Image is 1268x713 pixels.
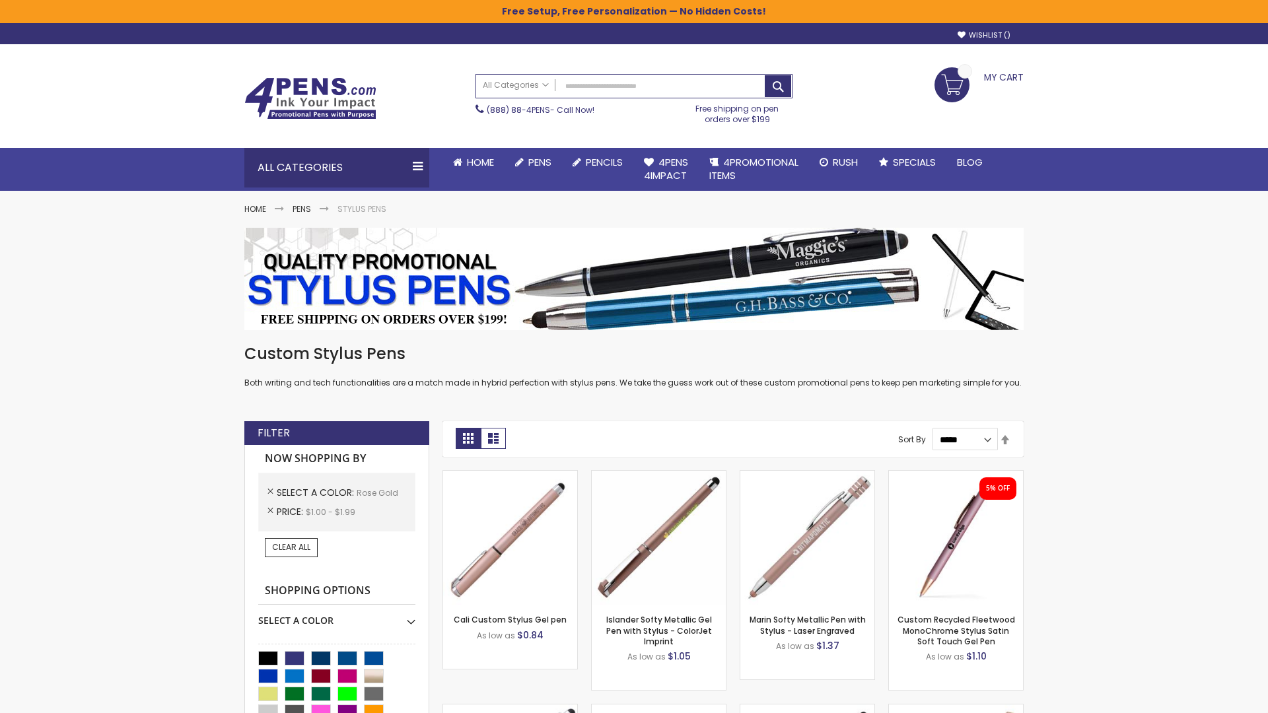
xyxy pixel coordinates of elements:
[898,434,926,445] label: Sort By
[562,148,633,177] a: Pencils
[644,155,688,182] span: 4Pens 4impact
[740,471,874,605] img: Marin Softy Metallic Pen with Stylus - Laser Engraved-Rose Gold
[528,155,551,169] span: Pens
[668,650,691,663] span: $1.05
[750,614,866,636] a: Marin Softy Metallic Pen with Stylus - Laser Engraved
[442,148,505,177] a: Home
[467,155,494,169] span: Home
[487,104,550,116] a: (888) 88-4PENS
[483,80,549,90] span: All Categories
[454,614,567,625] a: Cali Custom Stylus Gel pen
[357,487,398,498] span: Rose Gold
[926,651,964,662] span: As low as
[443,471,577,605] img: Cali Custom Stylus Gel pen-Rose Gold
[682,98,793,125] div: Free shipping on pen orders over $199
[889,471,1023,605] img: Custom Recycled Fleetwood MonoChrome Stylus Satin Soft Touch Gel Pen-Rose Gold
[258,577,415,605] strong: Shopping Options
[709,155,798,182] span: 4PROMOTIONAL ITEMS
[277,505,306,518] span: Price
[776,640,814,652] span: As low as
[957,155,983,169] span: Blog
[586,155,623,169] span: Pencils
[809,148,868,177] a: Rush
[816,639,839,652] span: $1.37
[699,148,809,191] a: 4PROMOTIONALITEMS
[893,155,936,169] span: Specials
[456,428,481,449] strong: Grid
[337,203,386,215] strong: Stylus Pens
[258,445,415,473] strong: Now Shopping by
[487,104,594,116] span: - Call Now!
[946,148,993,177] a: Blog
[606,614,712,646] a: Islander Softy Metallic Gel Pen with Stylus - ColorJet Imprint
[740,470,874,481] a: Marin Softy Metallic Pen with Stylus - Laser Engraved-Rose Gold
[868,148,946,177] a: Specials
[293,203,311,215] a: Pens
[244,343,1024,364] h1: Custom Stylus Pens
[592,470,726,481] a: Islander Softy Metallic Gel Pen with Stylus - ColorJet Imprint-Rose Gold
[517,628,544,642] span: $0.84
[476,75,555,96] a: All Categories
[966,650,987,663] span: $1.10
[244,343,1024,389] div: Both writing and tech functionalities are a match made in hybrid perfection with stylus pens. We ...
[265,538,318,557] a: Clear All
[958,30,1010,40] a: Wishlist
[833,155,858,169] span: Rush
[505,148,562,177] a: Pens
[889,470,1023,481] a: Custom Recycled Fleetwood MonoChrome Stylus Satin Soft Touch Gel Pen-Rose Gold
[633,148,699,191] a: 4Pens4impact
[244,77,376,119] img: 4Pens Custom Pens and Promotional Products
[592,471,726,605] img: Islander Softy Metallic Gel Pen with Stylus - ColorJet Imprint-Rose Gold
[986,484,1010,493] div: 5% OFF
[443,470,577,481] a: Cali Custom Stylus Gel pen-Rose Gold
[306,506,355,518] span: $1.00 - $1.99
[898,614,1015,646] a: Custom Recycled Fleetwood MonoChrome Stylus Satin Soft Touch Gel Pen
[627,651,666,662] span: As low as
[272,541,310,553] span: Clear All
[258,605,415,627] div: Select A Color
[244,228,1024,330] img: Stylus Pens
[477,630,515,641] span: As low as
[244,203,266,215] a: Home
[244,148,429,187] div: All Categories
[277,486,357,499] span: Select A Color
[258,426,290,440] strong: Filter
